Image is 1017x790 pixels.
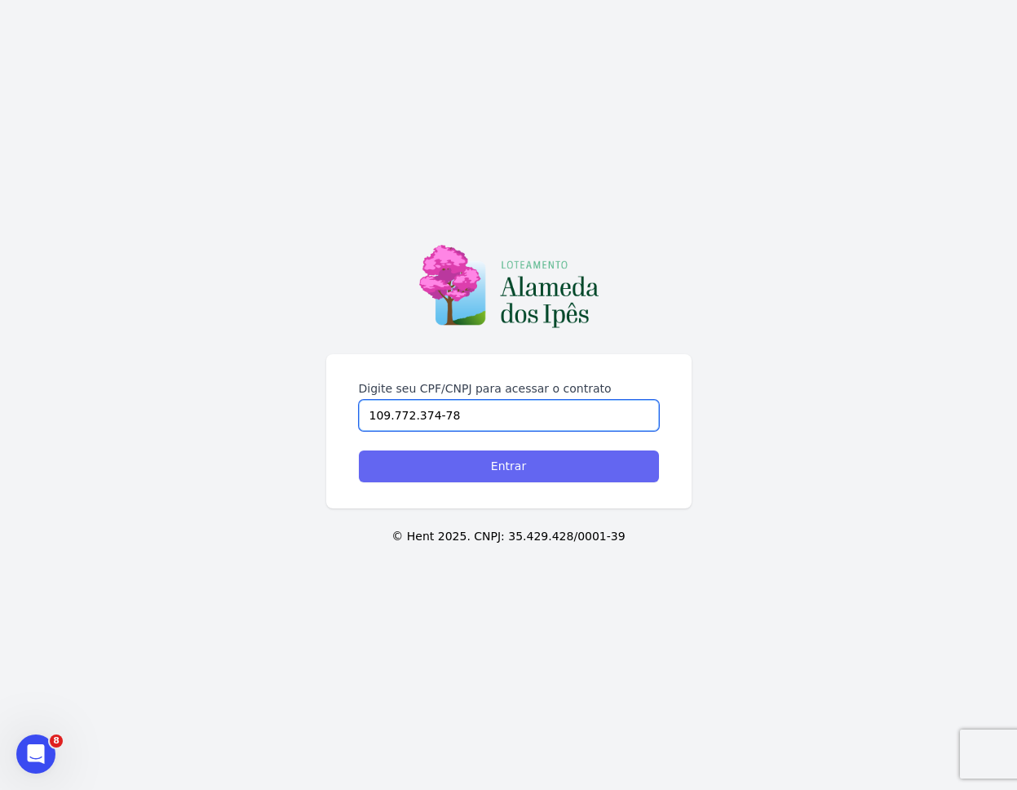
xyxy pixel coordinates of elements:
label: Digite seu CPF/CNPJ para acessar o contrato [359,380,659,397]
p: © Hent 2025. CNPJ: 35.429.428/0001-39 [26,528,991,545]
iframe: Intercom live chat [16,735,55,774]
span: 8 [50,735,63,748]
input: Entrar [359,450,659,482]
input: Digite seu CPF ou CNPJ [359,400,659,431]
img: logo.png [419,245,599,328]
